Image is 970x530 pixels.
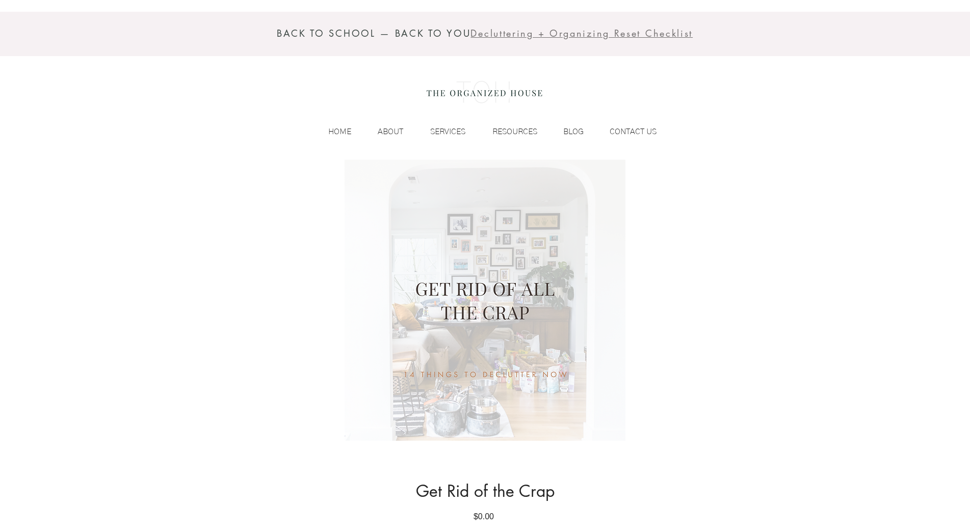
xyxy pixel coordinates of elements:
[589,124,662,139] a: CONTACT US
[425,124,470,139] p: SERVICES
[373,124,408,139] p: ABOUT
[307,124,356,139] a: HOME
[408,124,470,139] a: SERVICES
[307,124,662,139] nav: Site
[474,512,494,521] span: $0.00
[277,27,471,39] span: BACK TO SCHOOL — BACK TO YOU
[422,72,547,113] img: the organized house
[470,124,542,139] a: RESOURCES
[542,124,589,139] a: BLOG
[558,124,589,139] p: BLOG
[470,27,693,39] span: Decluttering + Organizing Reset Checklist
[470,30,693,39] a: Decluttering + Organizing Reset Checklist
[246,482,725,501] h1: Get Rid of the Crap
[487,124,542,139] p: RESOURCES
[323,124,356,139] p: HOME
[235,160,735,441] img: Get Rid of the Crap
[356,124,408,139] a: ABOUT
[605,124,662,139] p: CONTACT US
